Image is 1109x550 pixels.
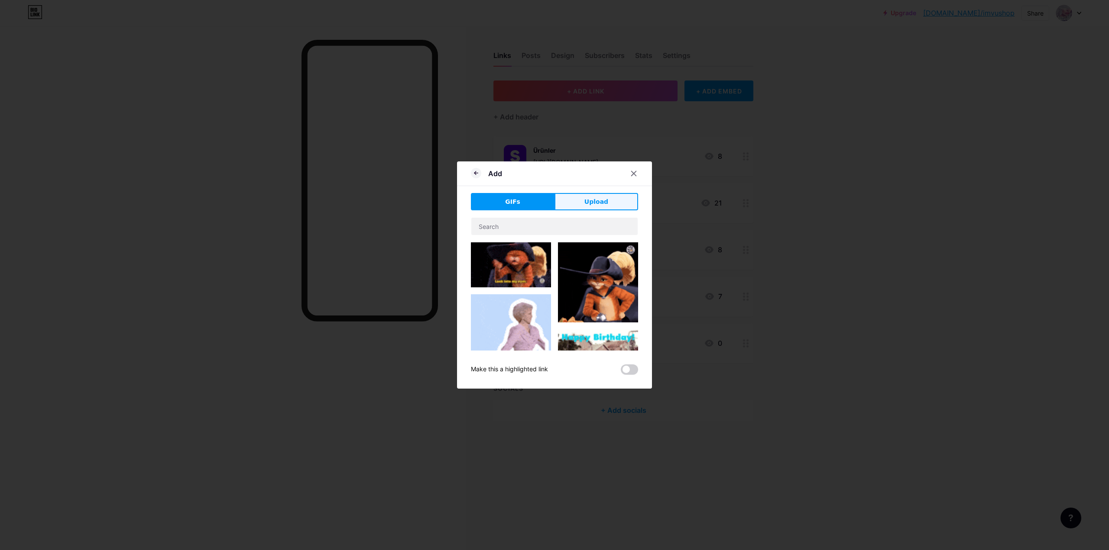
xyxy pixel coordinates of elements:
[558,242,638,322] img: Gihpy
[471,218,638,235] input: Search
[471,193,554,210] button: GIFs
[471,364,548,375] div: Make this a highlighted link
[584,197,608,206] span: Upload
[558,329,638,390] img: Gihpy
[488,168,502,179] div: Add
[554,193,638,210] button: Upload
[471,242,551,287] img: Gihpy
[471,294,551,374] img: Gihpy
[505,197,520,206] span: GIFs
